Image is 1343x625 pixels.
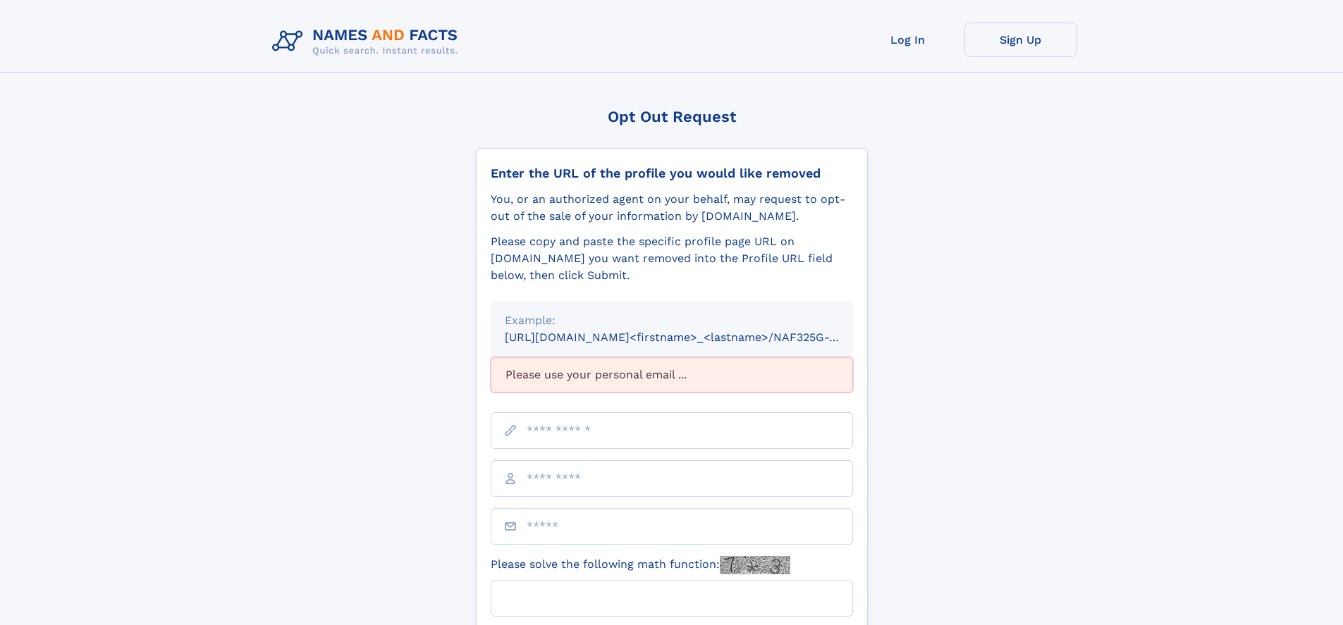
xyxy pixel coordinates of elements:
small: [URL][DOMAIN_NAME]<firstname>_<lastname>/NAF325G-xxxxxxxx [505,330,880,344]
div: Example: [505,312,839,329]
div: Enter the URL of the profile you would like removed [491,166,853,181]
a: Log In [852,23,964,57]
a: Sign Up [964,23,1077,57]
label: Please solve the following math function: [491,556,790,574]
div: You, or an authorized agent on your behalf, may request to opt-out of the sale of your informatio... [491,191,853,225]
div: Please copy and paste the specific profile page URL on [DOMAIN_NAME] you want removed into the Pr... [491,233,853,284]
div: Opt Out Request [476,108,868,125]
img: Logo Names and Facts [266,23,470,61]
div: Please use your personal email ... [491,357,853,392]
